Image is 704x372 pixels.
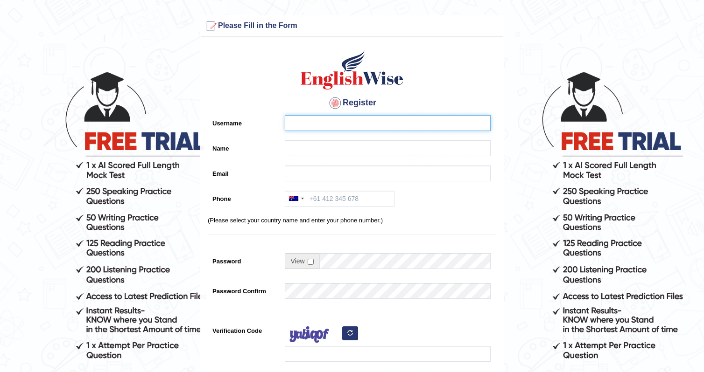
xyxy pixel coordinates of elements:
[208,165,280,178] label: Email
[208,140,280,153] label: Name
[285,191,394,207] input: +61 412 345 678
[208,96,496,110] h4: Register
[308,259,314,265] input: Show/Hide Password
[208,253,280,266] label: Password
[208,191,280,203] label: Phone
[203,19,501,34] h3: Please Fill in the Form
[285,191,307,206] div: Australia: +61
[208,115,280,128] label: Username
[299,49,405,91] img: Logo of English Wise create a new account for intelligent practice with AI
[208,216,496,225] p: (Please select your country name and enter your phone number.)
[208,323,280,335] label: Verification Code
[208,283,280,296] label: Password Confirm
